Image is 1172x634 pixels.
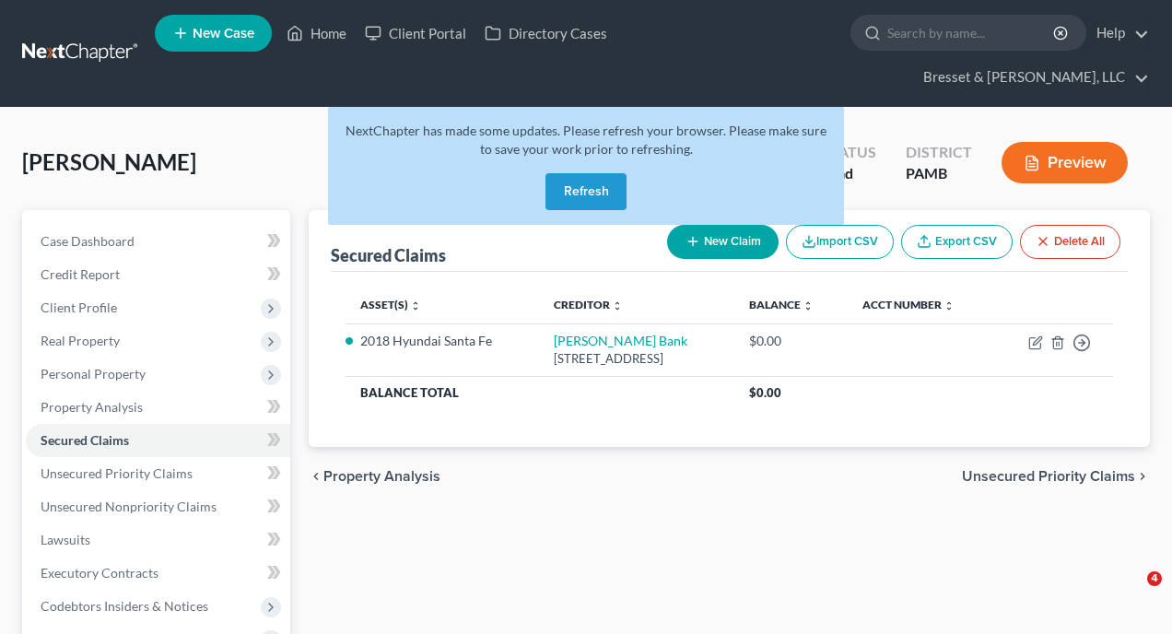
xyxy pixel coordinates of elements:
div: Status [822,142,876,163]
a: Home [277,17,356,50]
span: NextChapter has made some updates. Please refresh your browser. Please make sure to save your wor... [346,123,826,157]
button: Preview [1002,142,1128,183]
div: [STREET_ADDRESS] [554,350,720,368]
div: $0.00 [749,332,832,350]
button: chevron_left Property Analysis [309,469,440,484]
a: Case Dashboard [26,225,290,258]
div: Secured Claims [331,244,446,266]
span: Case Dashboard [41,233,135,249]
span: 4 [1147,571,1162,586]
i: chevron_left [309,469,323,484]
i: unfold_more [410,300,421,311]
a: Acct Number unfold_more [862,298,955,311]
div: District [906,142,972,163]
button: Delete All [1020,225,1120,259]
a: Client Portal [356,17,475,50]
a: Bresset & [PERSON_NAME], LLC [914,61,1149,94]
button: Refresh [545,173,627,210]
a: Unsecured Nonpriority Claims [26,490,290,523]
a: Credit Report [26,258,290,291]
i: chevron_right [1135,469,1150,484]
span: Real Property [41,333,120,348]
span: Property Analysis [41,399,143,415]
span: Personal Property [41,366,146,382]
span: Codebtors Insiders & Notices [41,598,208,614]
li: 2018 Hyundai Santa Fe [360,332,524,350]
span: Executory Contracts [41,565,158,581]
a: Property Analysis [26,391,290,424]
span: Secured Claims [41,432,129,448]
a: Lawsuits [26,523,290,557]
span: Unsecured Priority Claims [962,469,1135,484]
span: Credit Report [41,266,120,282]
div: Lead [822,163,876,184]
a: Help [1087,17,1149,50]
a: Asset(s) unfold_more [360,298,421,311]
span: $0.00 [749,385,781,400]
iframe: Intercom live chat [1109,571,1154,616]
div: PAMB [906,163,972,184]
a: [PERSON_NAME] Bank [554,333,687,348]
a: Directory Cases [475,17,616,50]
a: Executory Contracts [26,557,290,590]
input: Search by name... [887,16,1056,50]
i: unfold_more [803,300,814,311]
th: Balance Total [346,376,734,409]
button: Unsecured Priority Claims chevron_right [962,469,1150,484]
span: New Case [193,27,254,41]
span: Property Analysis [323,469,440,484]
span: [PERSON_NAME] [22,148,196,175]
span: Unsecured Priority Claims [41,465,193,481]
span: Lawsuits [41,532,90,547]
a: Secured Claims [26,424,290,457]
a: Balance unfold_more [749,298,814,311]
a: Unsecured Priority Claims [26,457,290,490]
button: New Claim [667,225,779,259]
button: Import CSV [786,225,894,259]
a: Export CSV [901,225,1013,259]
span: Unsecured Nonpriority Claims [41,499,217,514]
i: unfold_more [943,300,955,311]
i: unfold_more [612,300,623,311]
span: Client Profile [41,299,117,315]
a: Creditor unfold_more [554,298,623,311]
